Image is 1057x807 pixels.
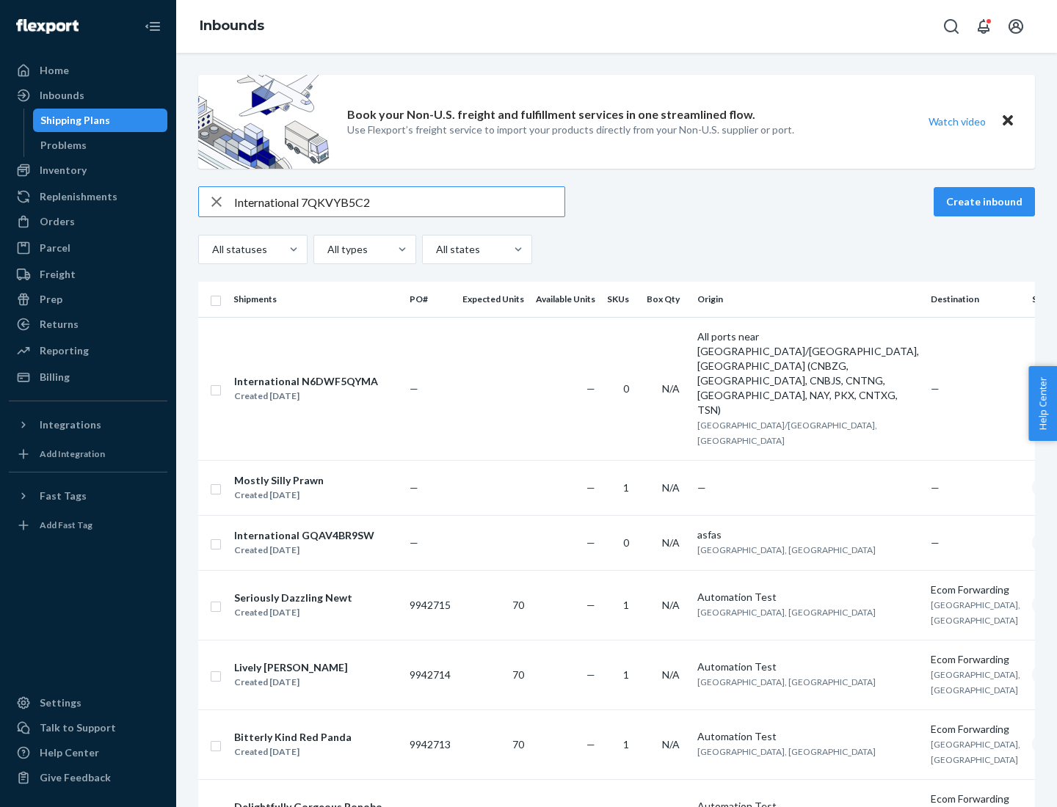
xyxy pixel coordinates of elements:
[40,519,92,531] div: Add Fast Tag
[9,365,167,389] a: Billing
[697,746,876,757] span: [GEOGRAPHIC_DATA], [GEOGRAPHIC_DATA]
[40,138,87,153] div: Problems
[9,484,167,508] button: Fast Tags
[697,527,919,542] div: asfas
[234,605,352,620] div: Created [DATE]
[697,544,876,555] span: [GEOGRAPHIC_DATA], [GEOGRAPHIC_DATA]
[9,313,167,336] a: Returns
[931,722,1020,737] div: Ecom Forwarding
[937,12,966,41] button: Open Search Box
[9,716,167,740] a: Talk to Support
[234,591,352,605] div: Seriously Dazzling Newt
[347,123,794,137] p: Use Flexport’s freight service to import your products directly from your Non-U.S. supplier or port.
[9,442,167,466] a: Add Integration
[9,288,167,311] a: Prep
[662,382,680,395] span: N/A
[931,669,1020,695] span: [GEOGRAPHIC_DATA], [GEOGRAPHIC_DATA]
[40,267,76,282] div: Freight
[998,111,1017,132] button: Close
[623,599,629,611] span: 1
[586,738,595,751] span: —
[601,282,641,317] th: SKUs
[40,63,69,78] div: Home
[931,481,940,494] span: —
[40,317,79,332] div: Returns
[662,668,680,681] span: N/A
[623,382,629,395] span: 0
[404,282,457,317] th: PO#
[586,599,595,611] span: —
[691,282,925,317] th: Origin
[234,543,374,558] div: Created [DATE]
[33,109,168,132] a: Shipping Plans
[641,282,691,317] th: Box Qty
[697,676,876,687] span: [GEOGRAPHIC_DATA], [GEOGRAPHIC_DATA]
[457,282,530,317] th: Expected Units
[234,473,324,488] div: Mostly Silly Prawn
[404,570,457,640] td: 9942715
[9,691,167,715] a: Settings
[9,514,167,537] a: Add Fast Tag
[9,185,167,208] a: Replenishments
[326,242,327,257] input: All types
[410,481,418,494] span: —
[410,536,418,549] span: —
[234,730,352,745] div: Bitterly Kind Red Panda
[586,668,595,681] span: —
[931,536,940,549] span: —
[404,709,457,779] td: 9942713
[931,599,1020,626] span: [GEOGRAPHIC_DATA], [GEOGRAPHIC_DATA]
[138,12,167,41] button: Close Navigation
[931,382,940,395] span: —
[40,417,101,432] div: Integrations
[9,210,167,233] a: Orders
[1028,366,1057,441] button: Help Center
[623,536,629,549] span: 0
[40,343,89,358] div: Reporting
[234,675,348,690] div: Created [DATE]
[234,528,374,543] div: International GQAV4BR9SW
[697,420,877,446] span: [GEOGRAPHIC_DATA]/[GEOGRAPHIC_DATA], [GEOGRAPHIC_DATA]
[40,163,87,178] div: Inventory
[234,187,564,216] input: Search inbounds by name, destination, msku...
[662,481,680,494] span: N/A
[234,660,348,675] div: Lively [PERSON_NAME]
[40,189,117,204] div: Replenishments
[40,770,111,785] div: Give Feedback
[40,241,70,255] div: Parcel
[697,607,876,618] span: [GEOGRAPHIC_DATA], [GEOGRAPHIC_DATA]
[697,329,919,417] div: All ports near [GEOGRAPHIC_DATA]/[GEOGRAPHIC_DATA], [GEOGRAPHIC_DATA] (CNBZG, [GEOGRAPHIC_DATA], ...
[40,113,110,128] div: Shipping Plans
[9,339,167,362] a: Reporting
[40,292,62,307] div: Prep
[228,282,404,317] th: Shipments
[697,729,919,744] div: Automation Test
[931,739,1020,765] span: [GEOGRAPHIC_DATA], [GEOGRAPHIC_DATA]
[40,214,75,229] div: Orders
[1001,12,1031,41] button: Open account menu
[697,481,706,494] span: —
[40,745,99,760] div: Help Center
[662,599,680,611] span: N/A
[512,668,524,681] span: 70
[969,12,998,41] button: Open notifications
[9,84,167,107] a: Inbounds
[9,263,167,286] a: Freight
[40,448,105,460] div: Add Integration
[40,370,70,384] div: Billing
[512,738,524,751] span: 70
[40,489,87,503] div: Fast Tags
[16,19,79,34] img: Flexport logo
[40,720,116,735] div: Talk to Support
[662,536,680,549] span: N/A
[697,660,919,674] div: Automation Test
[623,481,629,494] span: 1
[530,282,601,317] th: Available Units
[931,652,1020,667] div: Ecom Forwarding
[9,158,167,182] a: Inventory
[188,5,276,48] ol: breadcrumbs
[9,766,167,789] button: Give Feedback
[9,236,167,260] a: Parcel
[697,590,919,605] div: Automation Test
